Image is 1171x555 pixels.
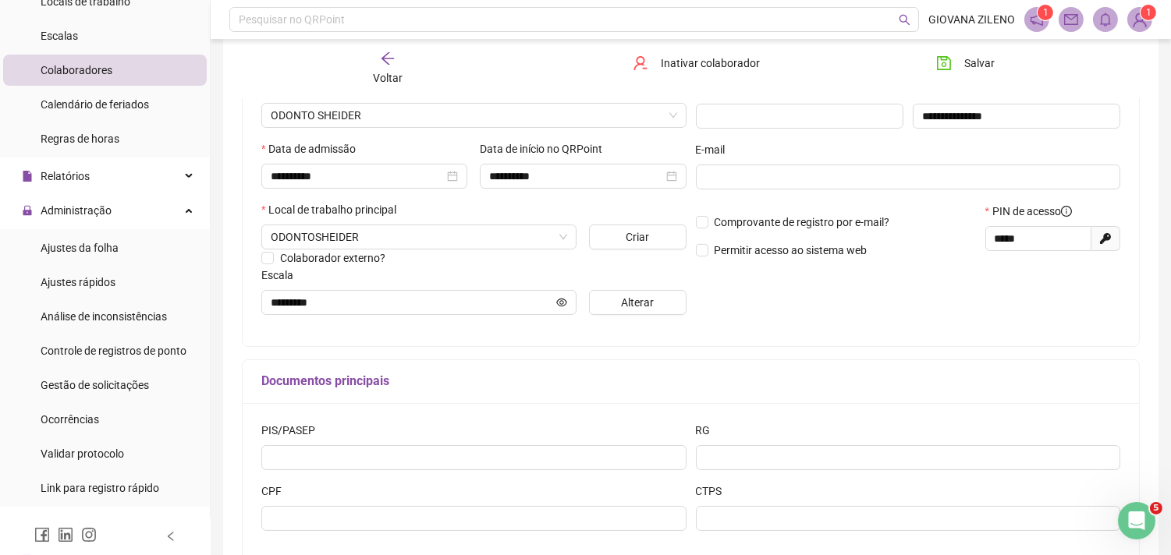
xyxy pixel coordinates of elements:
[25,52,246,65] b: 2. Vincular a escala ao colaborador:
[71,114,272,126] b: CADASTROS > COLABORADORES
[250,31,262,44] a: Source reference 11747482:
[1146,7,1151,18] span: 1
[261,422,325,439] label: PIS/PASEP
[81,527,97,543] span: instagram
[22,171,33,182] span: file
[1141,5,1156,20] sup: Atualize o seu contato no menu Meus Dados
[12,376,300,490] div: Ana diz…
[41,133,119,145] span: Regras de horas
[1061,206,1072,217] span: info-circle
[41,30,78,42] span: Escalas
[76,19,230,35] p: A equipe também pode ajudar
[1118,502,1155,539] iframe: Intercom live chat
[41,170,90,182] span: Relatórios
[964,55,995,72] span: Salvar
[992,203,1072,220] span: PIN de acesso
[621,294,654,311] span: Alterar
[661,55,760,72] span: Inativar colaborador
[1038,5,1053,20] sup: 1
[44,9,69,34] img: Profile image for Ana
[261,201,406,218] label: Local de trabalho principal
[696,422,721,439] label: RG
[37,201,287,230] li: Escolha a escala criada e defina a data de início
[92,183,161,196] b: "Adicionar"
[928,11,1015,28] span: GIOVANA ZILENO
[37,150,287,179] li: Na aba "Dados Básicos", encontre o campo "Escala" e clique em
[280,252,385,264] span: Colaborador externo?
[696,141,736,158] label: E-mail
[715,216,890,228] span: Comprovante de registro por e-mail?
[244,6,274,36] button: Início
[556,297,567,308] span: eye
[41,379,149,391] span: Gestão de solicitações
[22,205,33,216] span: lock
[936,55,952,71] span: save
[373,72,403,84] span: Voltar
[25,386,243,447] div: Se ainda precisar de ajuda para fazer a escala aparecer, estou aqui para ajudar! Você pode me con...
[41,242,119,254] span: Ajustes da folha
[10,6,40,36] button: go back
[41,276,115,288] span: Ajustes rápidos
[1150,502,1162,514] span: 5
[1030,12,1044,27] span: notification
[621,51,772,76] button: Inativar colaborador
[261,372,1120,391] h5: Documentos principais
[261,483,292,500] label: CPF
[696,483,733,500] label: CTPS
[37,182,287,197] li: Clique em
[380,51,396,66] span: arrow-left
[261,140,366,157] label: Data de admissão
[924,51,1006,76] button: Salvar
[41,64,112,76] span: Colaboradores
[1064,12,1078,27] span: mail
[41,310,167,323] span: Análise de inconsistências
[25,320,287,366] div: Em qual dessas etapas você está tendo dificuldade? Posso te ajudar com mais detalhes! 😊
[41,98,149,111] span: Calendário de feriados
[41,204,112,217] span: Administração
[633,55,648,71] span: user-delete
[274,6,302,34] div: Fechar
[25,239,284,251] b: 3. Verificar se completou todas as etapas:
[76,8,99,19] h1: Ana
[41,447,124,460] span: Validar protocolo
[41,413,99,426] span: Ocorrências
[271,104,677,127] span: INSTITUTO SHEIDER MEDICINA AVANÇADA LTDA
[58,527,73,543] span: linkedin
[165,531,176,542] span: left
[34,527,50,543] span: facebook
[899,14,910,26] span: search
[626,228,649,246] span: Criar
[589,224,686,249] button: Criar
[41,482,159,494] span: Link para registro rápido
[37,279,287,294] li: Vinculou as jornadas aos dias da semana
[271,225,567,249] span: ODONTOSHEIDER
[37,298,287,313] li: Salvou a escala final
[1128,8,1151,31] img: 92804
[261,267,303,284] label: Escala
[149,164,204,177] b: "Alterar"
[480,140,612,157] label: Data de início no QRPoint
[1043,7,1049,18] span: 1
[69,217,81,230] a: Source reference 6339343:
[715,244,868,256] span: Permitir acesso ao sistema web
[12,376,256,456] div: Se ainda precisar de ajuda para fazer a escala aparecer, estou aqui para ajudar! Você pode me con...
[37,113,287,128] li: Vá em
[37,131,287,146] li: Clique no colaborador desejado
[589,290,686,315] button: Alterar
[37,260,287,275] li: Criou as jornadas necessárias
[41,345,186,357] span: Controle de registros de ponto
[25,74,287,104] div: Se a escala existe mas não aparece para o colaborador, você precisa vinculá-la:
[1098,12,1112,27] span: bell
